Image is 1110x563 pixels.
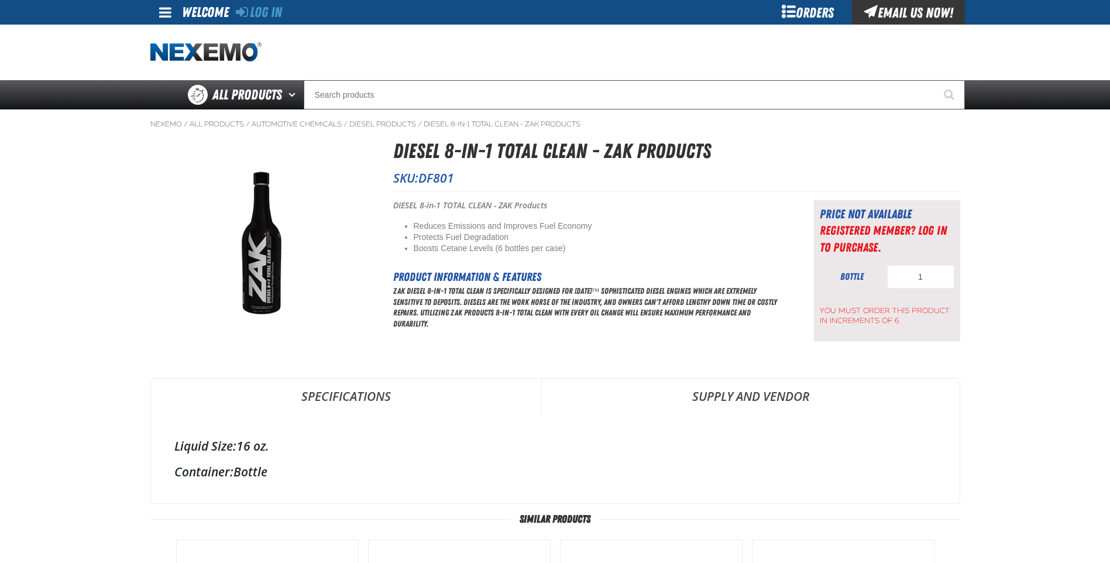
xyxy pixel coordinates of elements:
a: Home [150,42,262,63]
div: Price not available [820,206,954,222]
input: Search [304,80,965,109]
a: DIESEL 8-in-1 TOTAL CLEAN - ZAK Products [424,119,580,129]
li: Reduces Emissions and Improves Fuel Economy [414,221,785,232]
label: Liquid Size: [174,438,236,454]
h1: DIESEL 8-in-1 TOTAL CLEAN - ZAK Products [393,136,960,167]
button: Start Searching [936,80,965,109]
span: Similar Products [510,513,600,525]
div: bottle [820,270,884,283]
span: / [343,119,348,129]
h2: Product Information & Features [393,268,785,286]
li: Boosts Cetane Levels (6 bottles per case) [414,243,785,254]
a: All Products [190,119,244,129]
button: Open All Products pages [284,80,304,109]
a: Specifications [151,379,541,414]
span: DF801 [418,170,454,186]
span: All Products [212,84,282,105]
img: Nexemo logo [150,42,262,63]
a: Nexemo [150,119,182,129]
label: Container: [174,464,233,480]
span: / [246,119,250,129]
div: 16 oz. [174,438,936,454]
input: Product Quantity [887,265,954,289]
a: Log In [236,4,282,20]
p: DIESEL 8-in-1 TOTAL CLEAN - ZAK Products [393,200,785,211]
p: ZAK Diesel 8-in-1 Total Clean is specifically designed for [DATE]™ sophisticated diesel engines w... [393,286,785,330]
a: Supply and Vendor [542,379,960,414]
p: SKU: [393,170,960,186]
span: You must order this product in increments of 6 [820,300,954,326]
img: DIESEL 8-in-1 TOTAL CLEAN - ZAK Products [151,160,372,331]
nav: Breadcrumbs [150,119,960,129]
div: Bottle [174,464,936,480]
li: Protects Fuel Degradation [414,232,785,243]
span: / [184,119,188,129]
a: Registered Member? Log In to purchase. [820,223,947,254]
a: Automotive Chemicals [252,119,342,129]
span: / [418,119,422,129]
a: Diesel Products [349,119,416,129]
